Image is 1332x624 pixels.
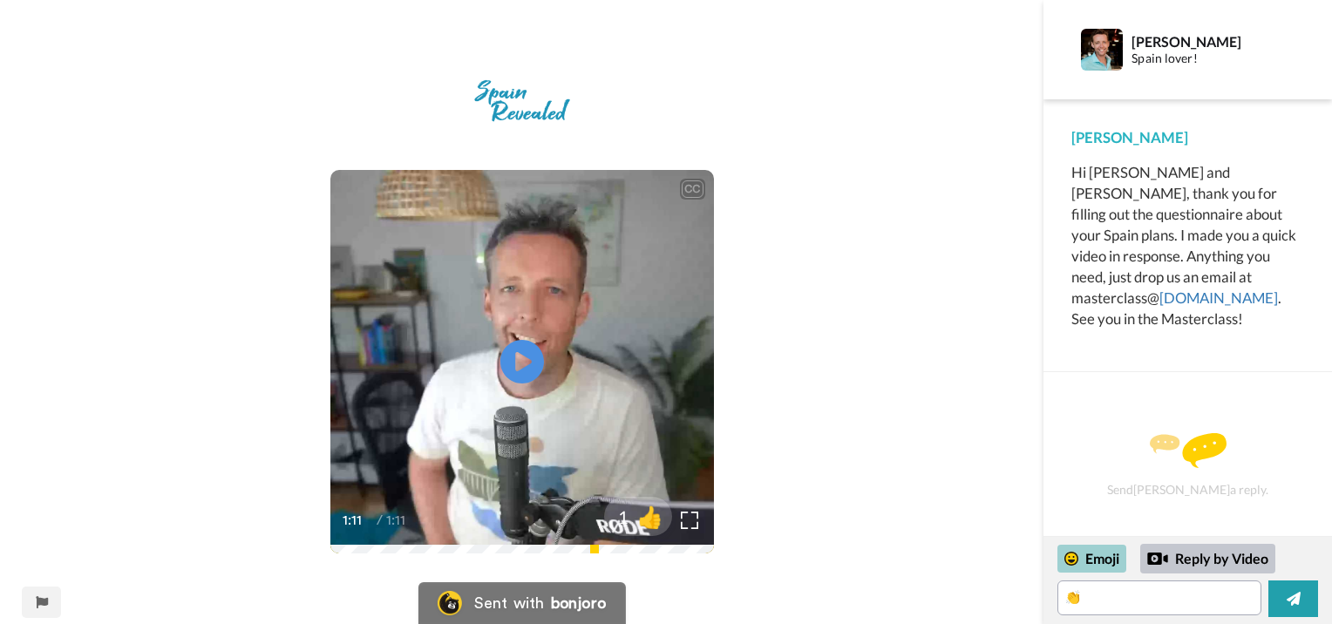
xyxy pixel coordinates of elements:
a: Bonjoro LogoSent withbonjoro [418,582,626,624]
img: Profile Image [1081,29,1123,71]
span: 1 [604,505,629,529]
a: [DOMAIN_NAME] [1159,288,1278,307]
div: Sent with [474,595,544,611]
textarea: 👏 [1057,580,1261,615]
div: [PERSON_NAME] [1071,127,1304,148]
img: 06906c8b-eeae-4fc1-9b3e-93850d61b61a [460,66,584,136]
img: message.svg [1150,433,1227,468]
span: / [377,510,383,531]
div: [PERSON_NAME] [1132,33,1303,50]
div: Send [PERSON_NAME] a reply. [1067,403,1308,527]
div: Spain lover! [1132,51,1303,66]
span: 1:11 [343,510,373,531]
div: Reply by Video [1147,548,1168,569]
img: Bonjoro Logo [438,591,462,615]
button: 1👍 [604,497,672,536]
span: 1:11 [386,510,417,531]
span: 👍 [629,503,672,531]
div: bonjoro [551,595,607,611]
div: Hi [PERSON_NAME] and [PERSON_NAME], thank you for filling out the questionnaire about your Spain ... [1071,162,1304,329]
div: Reply by Video [1140,544,1275,573]
div: CC [682,180,703,198]
div: Emoji [1057,545,1126,573]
